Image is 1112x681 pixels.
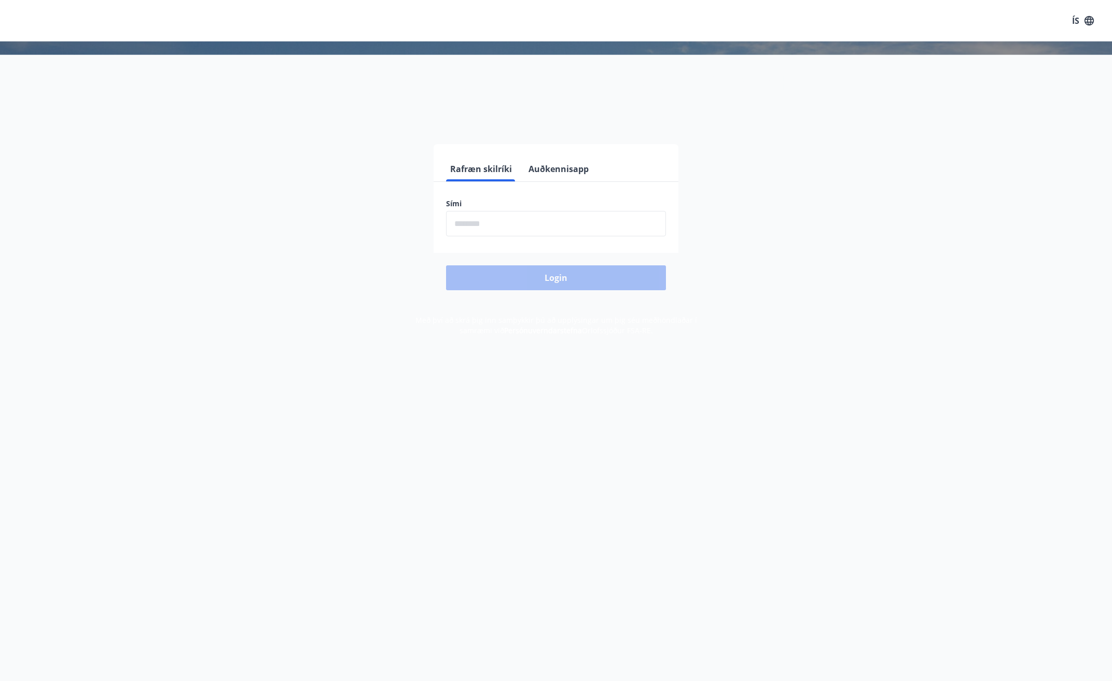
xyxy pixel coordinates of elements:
[446,157,516,181] button: Rafræn skilríki
[446,198,666,209] label: Sími
[1066,11,1100,30] button: ÍS
[393,110,719,123] span: Vinsamlegast skráðu þig inn með rafrænum skilríkjum eða Auðkennisappi.
[415,315,697,335] span: Með því að skrá þig inn samþykkir þú að upplýsingar um þig séu meðhöndlaðar í samræmi við Orlofss...
[504,325,582,335] a: Persónuverndarstefna
[524,157,593,181] button: Auðkennisapp
[195,62,917,102] h1: Félagavefur, Orlofssjóður FSA-RE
